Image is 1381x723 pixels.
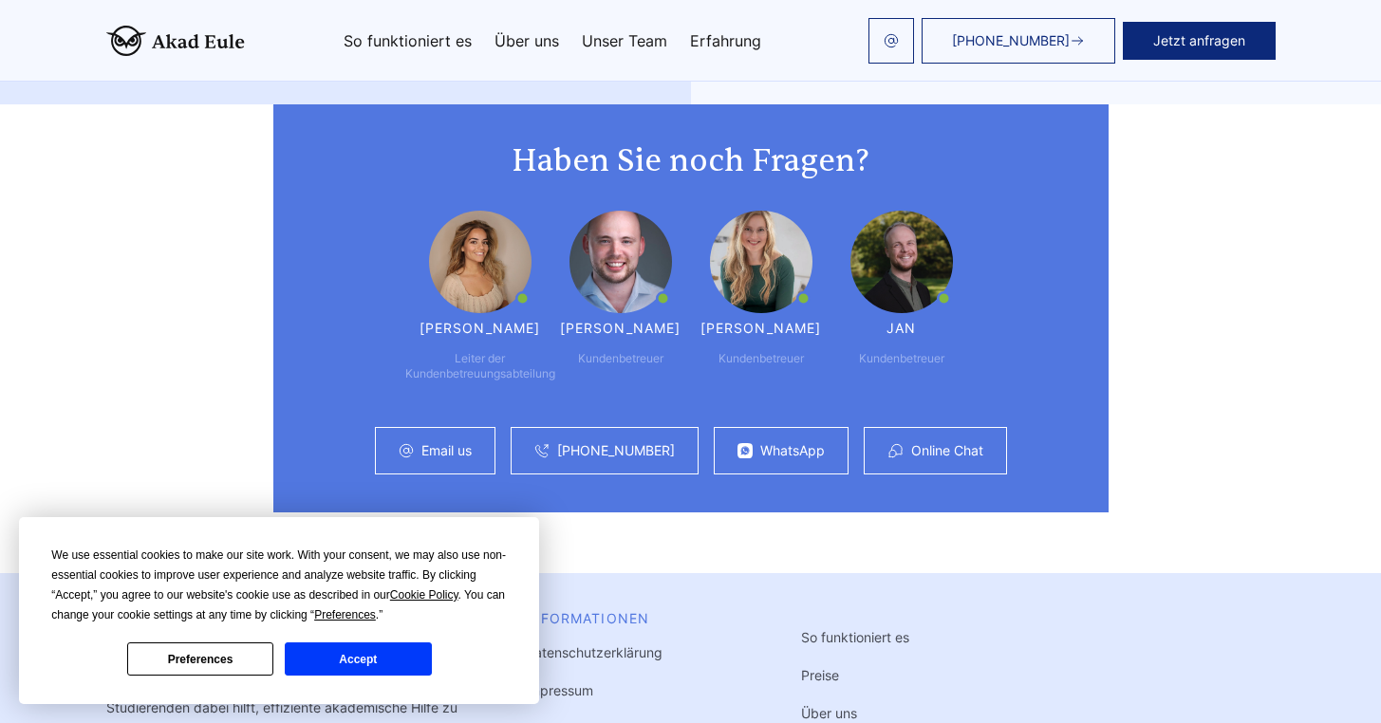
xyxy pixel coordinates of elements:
button: Accept [285,642,431,676]
a: Email us [421,443,472,458]
button: Jetzt anfragen [1123,22,1276,60]
img: Günther [569,211,672,313]
span: Cookie Policy [390,588,458,602]
div: Kundenbetreuer [718,351,804,366]
img: email [884,33,899,48]
a: Unser Team [582,33,667,48]
div: Kundenbetreuer [578,351,663,366]
div: Kundenbetreuer [859,351,944,366]
span: [PHONE_NUMBER] [952,33,1070,48]
a: Preise [801,667,839,683]
a: [PHONE_NUMBER] [557,443,675,458]
div: [PERSON_NAME] [420,321,541,336]
a: Erfahrung [690,33,761,48]
div: We use essential cookies to make our site work. With your consent, we may also use non-essential ... [51,546,507,625]
h2: Haben Sie noch Fragen? [311,142,1071,180]
img: logo [106,26,245,56]
div: Jan [886,321,916,336]
a: So funktioniert es [344,33,472,48]
a: [PHONE_NUMBER] [922,18,1115,64]
a: Datenschutzerklärung [525,644,663,660]
a: Online Chat [911,443,983,458]
div: Cookie Consent Prompt [19,517,539,704]
a: Impressum [525,682,593,698]
div: [PERSON_NAME] [560,321,681,336]
a: Über uns [495,33,559,48]
div: [PERSON_NAME] [700,321,822,336]
a: So funktioniert es [801,629,909,645]
img: Maria [429,211,532,313]
div: INFORMATIONEN [525,611,748,626]
a: Über uns [801,705,857,721]
img: Irene [710,211,812,313]
img: Jan [850,211,953,313]
button: Preferences [127,642,273,676]
a: WhatsApp [760,443,825,458]
div: Leiter der Kundenbetreuungsabteilung [405,351,555,381]
span: Preferences [314,608,376,621]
